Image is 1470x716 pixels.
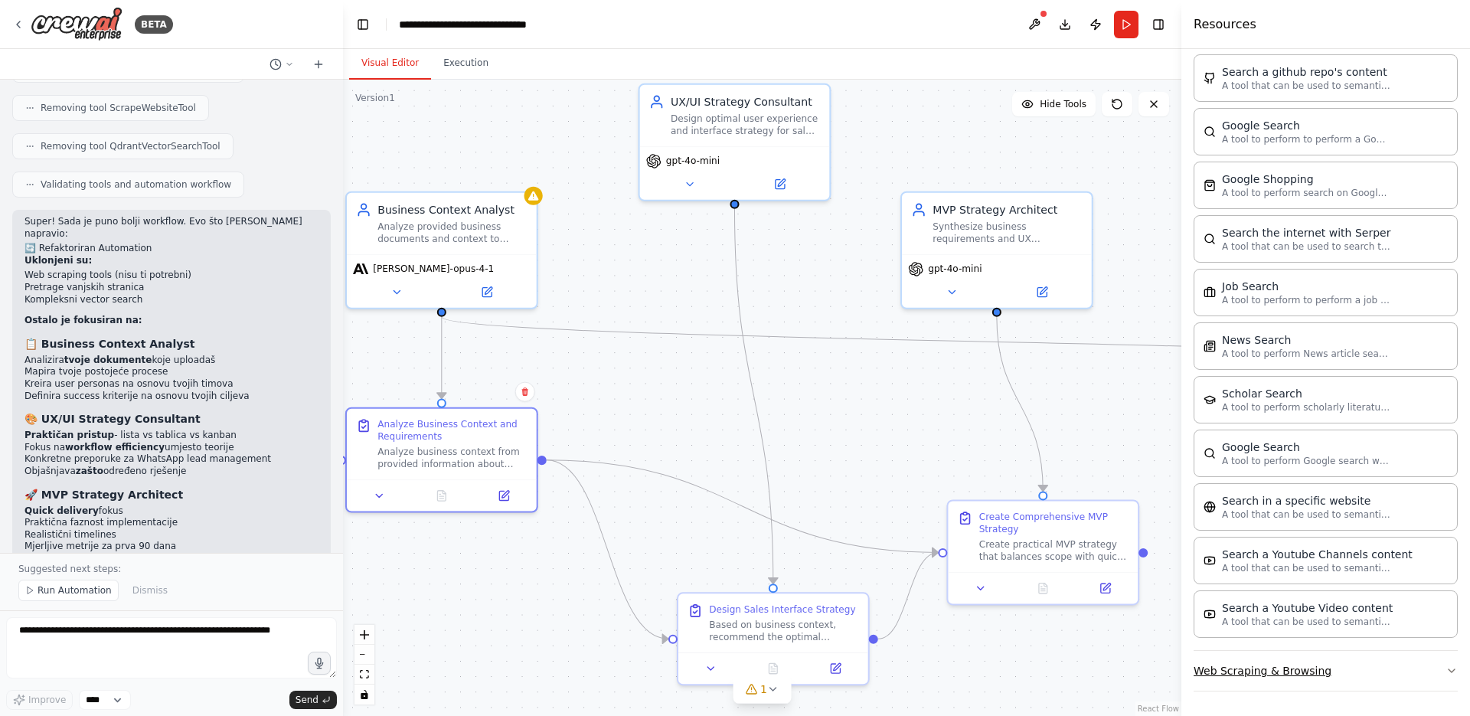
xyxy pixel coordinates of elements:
[24,391,318,403] li: Definira success kriterije na osnovu tvojih ciljeva
[352,14,374,35] button: Hide left sidebar
[24,430,114,440] strong: Praktičan pristup
[377,446,527,470] div: Analyze business context from provided information about {project_description}. If business docum...
[1204,501,1216,513] img: WebsiteSearchTool
[41,140,220,152] span: Removing tool QdrantVectorSearchTool
[28,694,66,706] span: Improve
[24,442,318,454] li: Fokus na umjesto teorije
[409,486,474,505] button: No output available
[24,466,318,478] li: Objašnjava određeno rješenje
[1222,616,1390,628] p: A tool that can be used to semantic search a query from a Youtube Video content.
[900,191,1093,309] div: MVP Strategy ArchitectSynthesize business requirements and UX recommendations to create a compreh...
[24,430,318,442] li: - lista vs tablica vs kanban
[1148,14,1169,35] button: Hide right sidebar
[1222,240,1390,253] p: A tool that can be used to search the internet with a search_query. Supports different search typ...
[1204,72,1216,84] img: GithubSearchTool
[64,355,152,365] strong: tvoje dokumente
[1040,98,1086,110] span: Hide Tools
[1079,579,1132,597] button: Open in side panel
[733,675,792,704] button: 1
[24,315,142,325] strong: Ostalo je fokusiran na:
[1222,64,1390,80] div: Search a github repo's content
[1204,126,1216,138] img: SerpApiGoogleSearchTool
[1222,440,1390,455] div: Google Search
[1222,172,1390,187] div: Google Shopping
[1204,233,1216,245] img: SerperDevTool
[666,155,720,167] span: gpt-4o-mini
[1222,562,1390,574] p: A tool that can be used to semantic search a query from a Youtube Channels content.
[727,209,780,584] g: Edge from fbc0ccd6-28e8-461e-8a91-b90c04c4cc12 to 04eb4eb9-5323-433e-8832-141fe84fb428
[24,378,318,391] li: Kreira user personas na osnovu tvojih timova
[1222,348,1390,360] p: A tool to perform News article search with a search_query.
[132,584,168,597] span: Dismiss
[671,113,820,137] div: Design optimal user experience and interface strategy for sales teams managing {project_descripti...
[289,691,337,709] button: Send
[1204,286,1216,299] img: SerplyJobSearchTool
[998,283,1086,302] button: Open in side panel
[431,47,501,80] button: Execution
[377,221,527,245] div: Analyze provided business documents and context to create detailed requirements for {project_desc...
[76,466,103,476] strong: zašto
[671,94,820,110] div: UX/UI Strategy Consultant
[18,563,325,575] p: Suggested next steps:
[24,336,318,351] h3: 📋 Business Context Analyst
[1194,15,1256,34] h4: Resources
[1204,554,1216,567] img: YoutubeChannelSearchTool
[41,178,231,191] span: Validating tools and automation workflow
[349,47,431,80] button: Visual Editor
[24,216,318,240] p: Super! Sada je puno bolji workflow. Evo što [PERSON_NAME] napravio:
[1138,705,1179,713] a: React Flow attribution
[296,694,318,706] span: Send
[1222,401,1390,414] p: A tool to perform scholarly literature search with a search_query.
[263,55,300,74] button: Switch to previous chat
[677,592,870,685] div: Design Sales Interface StrategyBased on business context, recommend the optimal interface approac...
[345,407,538,513] div: Analyze Business Context and RequirementsAnalyze business context from provided information about...
[989,317,1051,492] g: Edge from 3d624671-b4f3-4653-9b01-21dd4102e45d to 2df3b20b-f206-4eed-bc8d-51de340cadf4
[1222,386,1390,401] div: Scholar Search
[354,625,374,645] button: zoom in
[38,584,112,597] span: Run Automation
[1222,133,1390,145] p: A tool to perform to perform a Google search with a search_query.
[639,83,831,201] div: UX/UI Strategy ConsultantDesign optimal user experience and interface strategy for sales teams ma...
[354,665,374,685] button: fit view
[515,382,535,402] button: Delete node
[1204,447,1216,459] img: SerplyWebSearchTool
[354,685,374,705] button: toggle interactivity
[434,317,449,399] g: Edge from 7bd5eec0-3486-4540-b637-55f60d63fbf4 to 27949b5c-cd6e-4338-b149-ce575d785efa
[1222,332,1390,348] div: News Search
[41,102,196,114] span: Removing tool ScrapeWebsiteTool
[1011,579,1076,597] button: No output available
[24,255,92,266] strong: Uklonjeni su:
[65,442,165,453] strong: workflow efficiency
[736,175,823,194] button: Open in side panel
[24,243,318,255] h2: 🔄 Refaktoriran Automation
[354,625,374,705] div: React Flow controls
[306,55,331,74] button: Start a new chat
[125,580,175,601] button: Dismiss
[308,652,331,675] button: Click to speak your automation idea
[1222,455,1390,467] p: A tool to perform Google search with a search_query.
[24,517,318,529] li: Praktična faznost implementacije
[1222,225,1390,240] div: Search the internet with Serper
[709,619,858,643] div: Based on business context, recommend the optimal interface approach for managing WhatsApp leads t...
[1204,179,1216,191] img: SerpApiGoogleShoppingTool
[1012,92,1096,116] button: Hide Tools
[24,366,318,378] li: Mapira tvoje postojeće procese
[979,511,1129,535] div: Create Comprehensive MVP Strategy
[24,411,318,427] h3: 🎨 UX/UI Strategy Consultant
[740,659,805,678] button: No output available
[1222,294,1390,306] p: A tool to perform to perform a job search in the [GEOGRAPHIC_DATA] with a search_query.
[928,263,982,275] span: gpt-4o-mini
[399,17,571,32] nav: breadcrumb
[345,191,538,309] div: Business Context AnalystAnalyze provided business documents and context to create detailed requir...
[377,202,527,217] div: Business Context Analyst
[24,505,99,516] strong: Quick delivery
[24,505,318,518] li: fokus
[24,355,318,367] li: Analizira koje uploadaš
[31,7,122,41] img: Logo
[979,538,1129,563] div: Create practical MVP strategy that balances scope with quick delivery for {project_description}. ...
[1222,279,1390,294] div: Job Search
[1204,608,1216,620] img: YoutubeVideoSearchTool
[477,486,530,505] button: Open in side panel
[933,221,1082,245] div: Synthesize business requirements and UX recommendations to create a comprehensive MVP strategy fo...
[946,499,1139,605] div: Create Comprehensive MVP StrategyCreate practical MVP strategy that balances scope with quick del...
